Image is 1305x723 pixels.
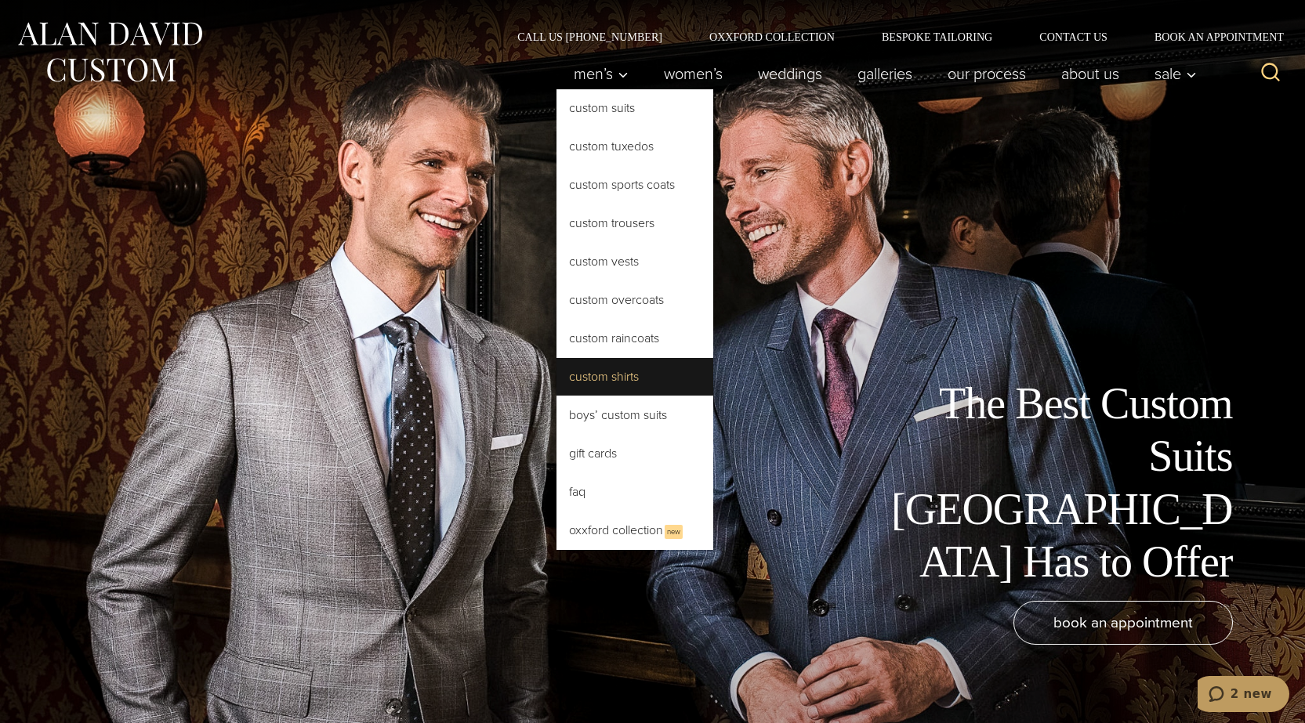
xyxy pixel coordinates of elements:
nav: Secondary Navigation [494,31,1289,42]
a: About Us [1044,58,1137,89]
span: book an appointment [1053,611,1193,634]
a: book an appointment [1013,601,1233,645]
img: Alan David Custom [16,17,204,87]
a: weddings [741,58,840,89]
a: Gift Cards [556,435,713,472]
span: New [665,525,683,539]
a: Galleries [840,58,930,89]
a: Bespoke Tailoring [858,31,1016,42]
a: Call Us [PHONE_NUMBER] [494,31,686,42]
a: Oxxford CollectionNew [556,512,713,550]
a: Book an Appointment [1131,31,1289,42]
nav: Primary Navigation [556,58,1205,89]
a: Women’s [647,58,741,89]
a: Oxxford Collection [686,31,858,42]
button: Men’s sub menu toggle [556,58,647,89]
button: Sale sub menu toggle [1137,58,1205,89]
a: Our Process [930,58,1044,89]
a: Custom Tuxedos [556,128,713,165]
h1: The Best Custom Suits [GEOGRAPHIC_DATA] Has to Offer [880,378,1233,588]
iframe: Opens a widget where you can chat to one of our agents [1198,676,1289,715]
button: View Search Form [1252,55,1289,92]
a: Custom Trousers [556,204,713,242]
a: Custom Overcoats [556,281,713,319]
a: Custom Raincoats [556,320,713,357]
a: Custom Shirts [556,358,713,396]
a: Custom Sports Coats [556,166,713,204]
a: Custom Vests [556,243,713,280]
a: Custom Suits [556,89,713,127]
a: Boys’ Custom Suits [556,396,713,434]
a: Contact Us [1016,31,1131,42]
a: FAQ [556,473,713,511]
